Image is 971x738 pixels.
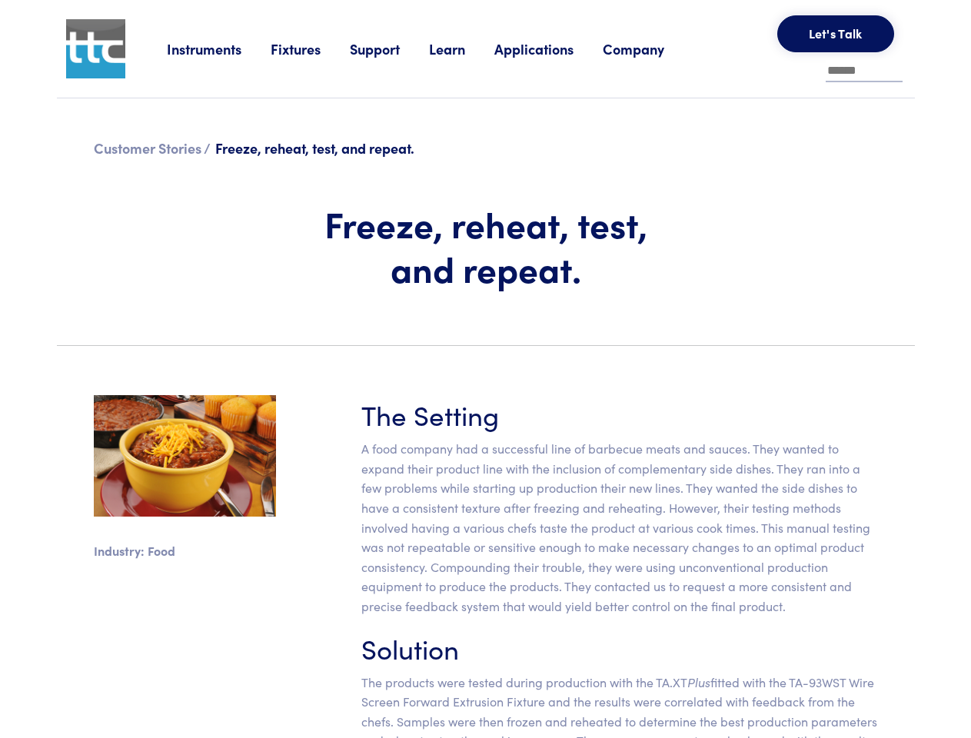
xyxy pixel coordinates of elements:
a: Customer Stories / [94,138,211,158]
p: Industry: Food [94,541,276,561]
span: Freeze, reheat, test, and repeat. [215,138,414,158]
a: Learn [429,39,494,58]
a: Company [603,39,693,58]
a: Support [350,39,429,58]
h1: Freeze, reheat, test, and repeat. [294,201,677,290]
button: Let's Talk [777,15,894,52]
img: sidedishes.jpg [94,395,276,517]
a: Fixtures [271,39,350,58]
h3: The Setting [361,395,878,433]
em: Plus [687,673,710,690]
a: Applications [494,39,603,58]
p: A food company had a successful line of barbecue meats and sauces. They wanted to expand their pr... [361,439,878,616]
a: Instruments [167,39,271,58]
h3: Solution [361,629,878,667]
img: ttc_logo_1x1_v1.0.png [66,19,125,78]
